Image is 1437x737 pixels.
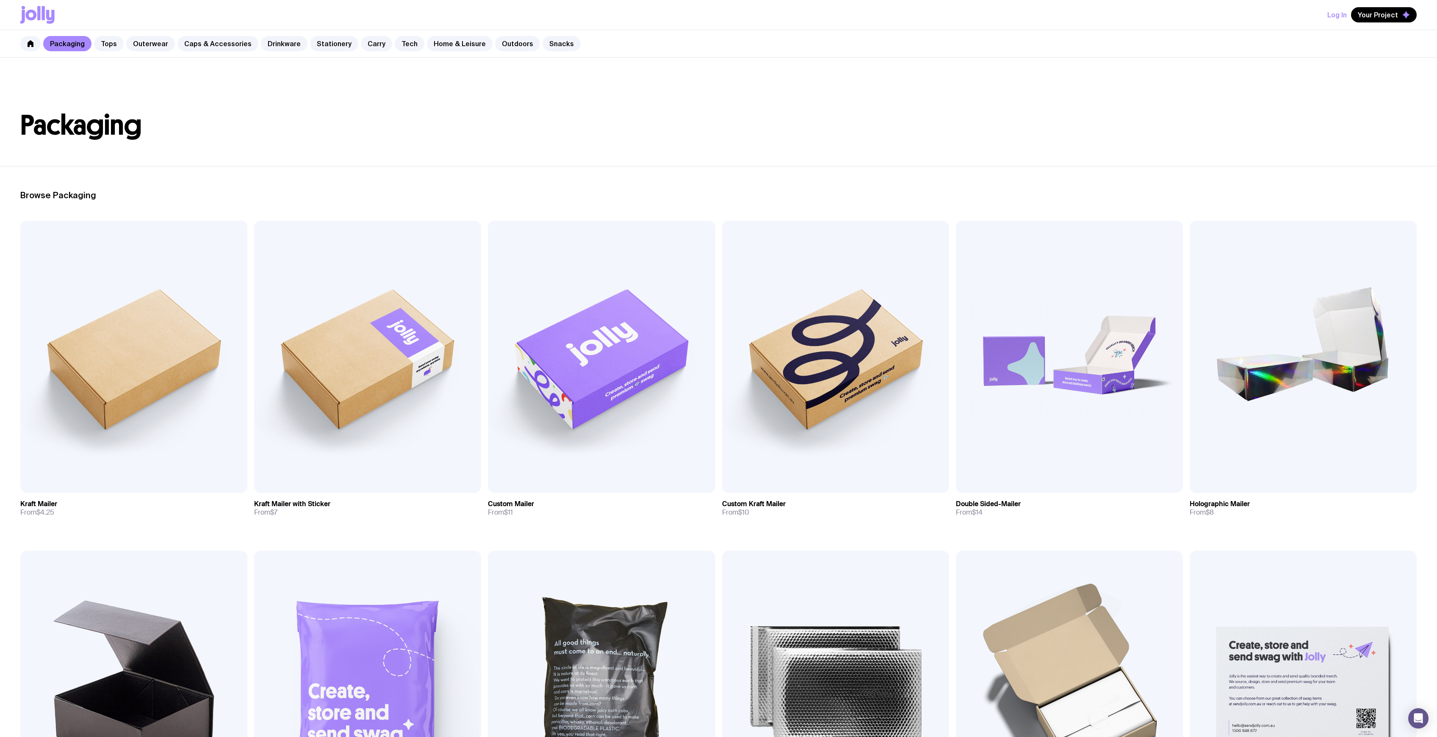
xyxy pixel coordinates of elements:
[361,36,392,51] a: Carry
[495,36,540,51] a: Outdoors
[956,493,1183,524] a: Double Sided-MailerFrom$14
[488,508,513,517] span: From
[1190,500,1250,508] h3: Holographic Mailer
[20,508,54,517] span: From
[270,508,277,517] span: $7
[254,500,330,508] h3: Kraft Mailer with Sticker
[956,500,1021,508] h3: Double Sided-Mailer
[20,190,1417,200] h2: Browse Packaging
[20,493,247,524] a: Kraft MailerFrom$4.25
[722,493,949,524] a: Custom Kraft MailerFrom$10
[395,36,424,51] a: Tech
[1206,508,1214,517] span: $8
[543,36,581,51] a: Snacks
[94,36,124,51] a: Tops
[427,36,493,51] a: Home & Leisure
[488,500,534,508] h3: Custom Mailer
[20,500,57,508] h3: Kraft Mailer
[36,508,54,517] span: $4.25
[126,36,175,51] a: Outerwear
[1408,708,1429,729] div: Open Intercom Messenger
[20,112,1417,139] h1: Packaging
[254,493,481,524] a: Kraft Mailer with StickerFrom$7
[488,493,715,524] a: Custom MailerFrom$11
[504,508,513,517] span: $11
[1190,493,1417,524] a: Holographic MailerFrom$8
[722,500,786,508] h3: Custom Kraft Mailer
[722,508,749,517] span: From
[177,36,258,51] a: Caps & Accessories
[1351,7,1417,22] button: Your Project
[738,508,749,517] span: $10
[1190,508,1214,517] span: From
[254,508,277,517] span: From
[956,508,983,517] span: From
[1358,11,1398,19] span: Your Project
[43,36,91,51] a: Packaging
[310,36,358,51] a: Stationery
[261,36,307,51] a: Drinkware
[1327,7,1347,22] button: Log In
[972,508,983,517] span: $14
